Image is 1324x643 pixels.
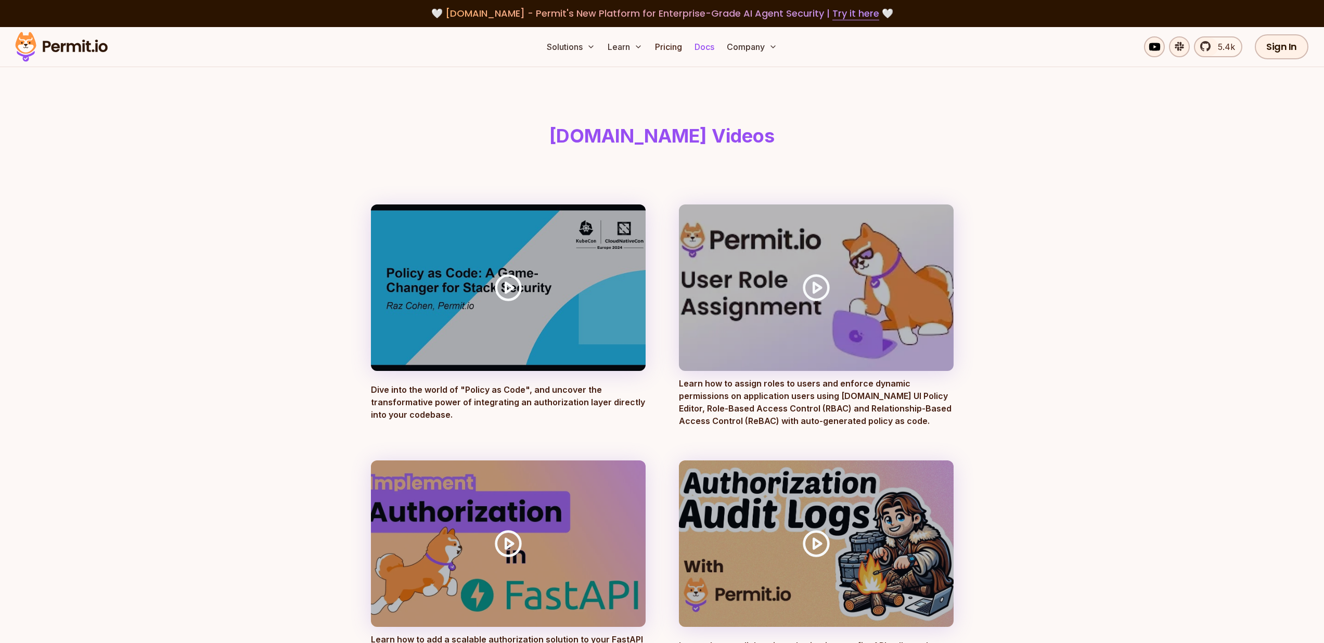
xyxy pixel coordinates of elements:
p: Dive into the world of "Policy as Code", and uncover the transformative power of integrating an a... [371,383,646,427]
div: 🤍 🤍 [25,6,1299,21]
button: Company [723,36,781,57]
a: Pricing [651,36,686,57]
h1: [DOMAIN_NAME] Videos [373,125,952,146]
a: Try it here [832,7,879,20]
a: 5.4k [1194,36,1242,57]
span: 5.4k [1212,41,1235,53]
a: Sign In [1255,34,1308,59]
span: [DOMAIN_NAME] - Permit's New Platform for Enterprise-Grade AI Agent Security | [445,7,879,20]
a: Docs [690,36,718,57]
button: Learn [603,36,647,57]
img: Permit logo [10,29,112,65]
p: Learn how to assign roles to users and enforce dynamic permissions on application users using [DO... [679,377,954,427]
button: Solutions [543,36,599,57]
